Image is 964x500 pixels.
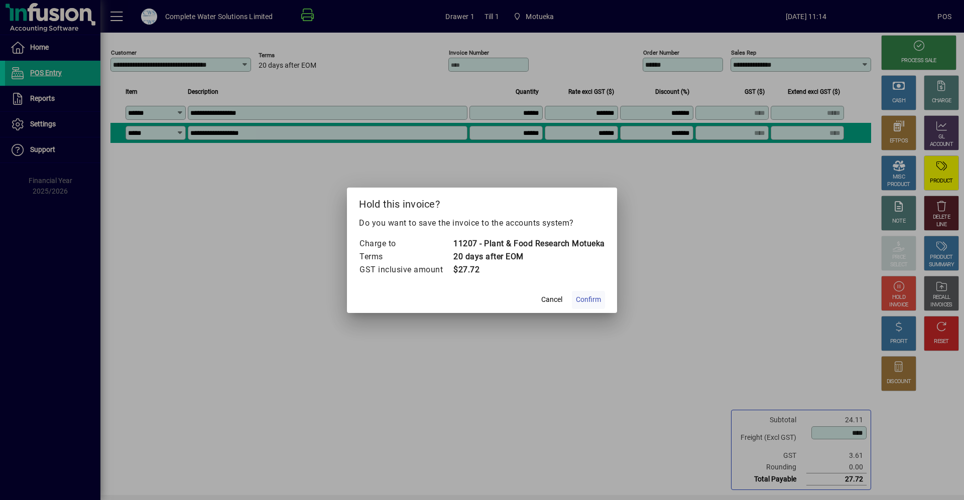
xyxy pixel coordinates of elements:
[359,263,453,276] td: GST inclusive amount
[347,188,617,217] h2: Hold this invoice?
[541,294,562,305] span: Cancel
[453,250,605,263] td: 20 days after EOM
[359,237,453,250] td: Charge to
[359,250,453,263] td: Terms
[453,263,605,276] td: $27.72
[576,294,601,305] span: Confirm
[453,237,605,250] td: 11207 - Plant & Food Research Motueka
[536,291,568,309] button: Cancel
[572,291,605,309] button: Confirm
[359,217,605,229] p: Do you want to save the invoice to the accounts system?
